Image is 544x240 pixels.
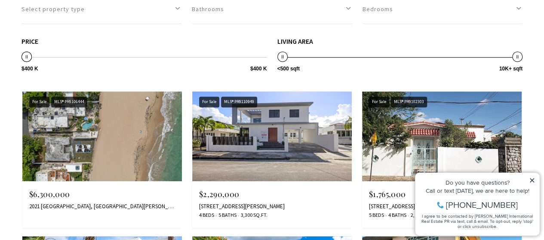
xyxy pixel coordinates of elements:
[22,91,182,181] img: For Sale
[35,40,107,49] span: [PHONE_NUMBER]
[362,91,522,227] a: For Sale For Sale MLS® PR9102303 $1,765,000 [STREET_ADDRESS][PERSON_NAME][PERSON_NAME] 5 Beds 4 B...
[192,91,352,181] img: For Sale
[199,189,239,199] span: $2,290,000
[362,91,522,181] img: For Sale
[369,97,389,107] div: For Sale
[11,53,123,69] span: I agree to be contacted by [PERSON_NAME] International Real Estate PR via text, call & email. To ...
[391,97,427,107] div: MLS® PR9102303
[239,212,267,219] span: 3,300 Sq.Ft.
[250,66,267,71] span: $400 K
[221,97,257,107] div: MLS® PR9110949
[9,27,124,33] div: Call or text [DATE], we are here to help!
[192,91,352,227] a: For Sale For Sale MLS® PR9110949 $2,290,000 [STREET_ADDRESS][PERSON_NAME] 4 Beds 5 Baths 3,300 Sq...
[499,66,522,71] span: 10K+ sqft
[199,97,219,107] div: For Sale
[369,189,406,199] span: $1,765,000
[22,66,38,71] span: $400 K
[51,97,87,107] div: MLS® PR9106444
[9,19,124,25] div: Do you have questions?
[409,212,437,219] span: 2,630 Sq.Ft.
[29,97,49,107] div: For Sale
[22,91,182,227] a: For Sale For Sale MLS® PR9106444 $6,300,000 2021 [GEOGRAPHIC_DATA], [GEOGRAPHIC_DATA][PERSON_NAME]
[29,203,175,210] div: 2021 [GEOGRAPHIC_DATA], [GEOGRAPHIC_DATA][PERSON_NAME]
[369,203,515,210] div: [STREET_ADDRESS][PERSON_NAME][PERSON_NAME]
[199,212,214,219] span: 4 Beds
[386,212,406,219] span: 4 Baths
[277,66,300,71] span: <500 sqft
[216,212,237,219] span: 5 Baths
[369,212,384,219] span: 5 Beds
[199,203,345,210] div: [STREET_ADDRESS][PERSON_NAME]
[29,189,70,199] span: $6,300,000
